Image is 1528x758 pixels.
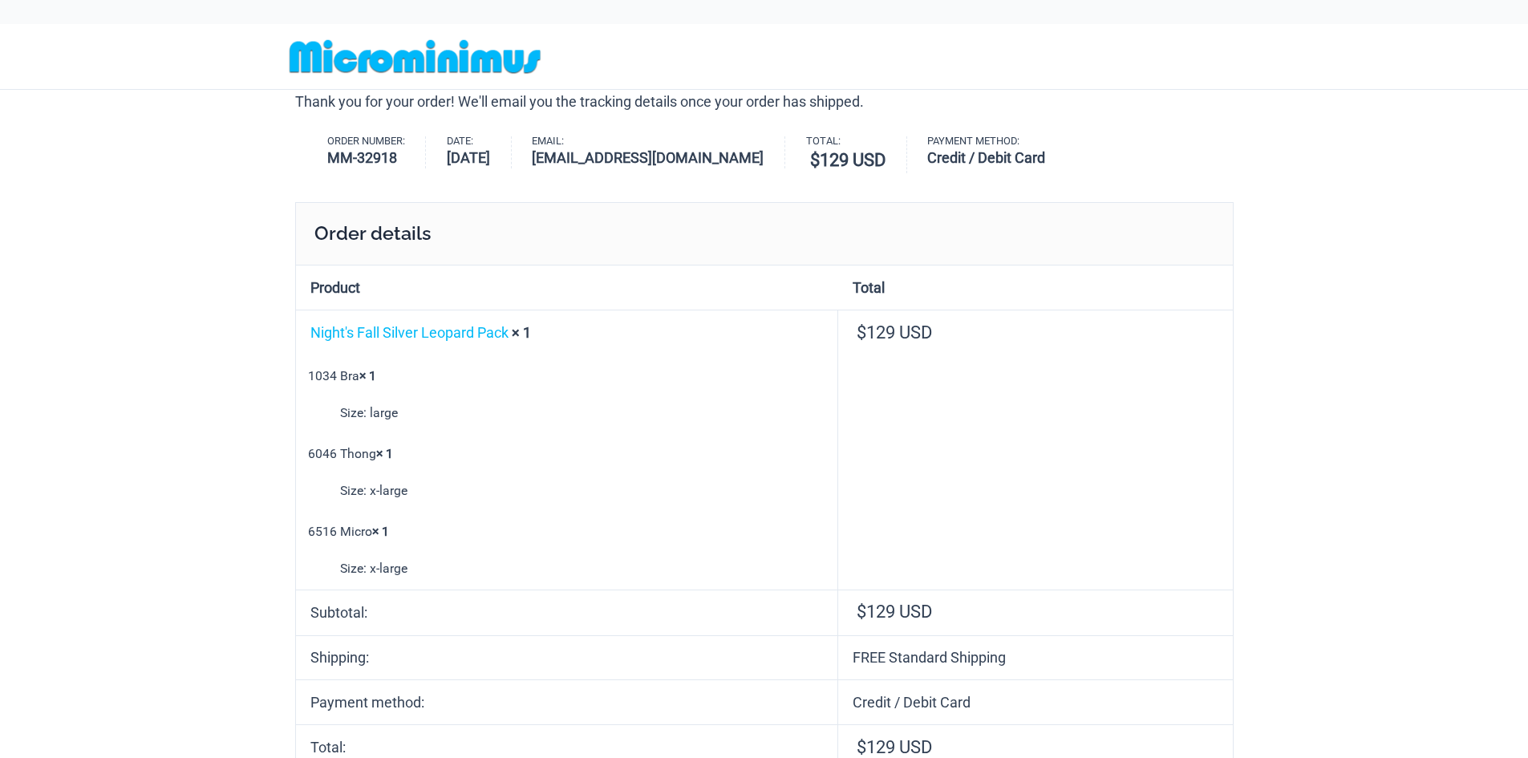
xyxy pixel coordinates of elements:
li: Email: [532,136,785,168]
a: Night's Fall Silver Leopard Pack [310,324,509,341]
span: $ [857,322,866,343]
p: large [340,401,825,425]
td: 6046 Thong [296,433,838,511]
strong: Size: [340,401,367,425]
bdi: 129 USD [857,322,932,343]
p: Thank you for your order! We'll email you the tracking details once your order has shipped. [295,90,1234,114]
strong: × 1 [372,524,389,539]
li: Order number: [327,136,427,168]
span: $ [857,602,866,622]
span: $ [810,150,820,170]
p: x-large [340,479,825,503]
td: FREE Standard Shipping [838,635,1233,680]
strong: MM-32918 [327,147,405,168]
th: Product [296,266,838,310]
th: Shipping: [296,635,838,680]
strong: × 1 [376,446,393,461]
p: x-large [340,557,825,581]
strong: × 1 [359,368,376,383]
td: 6516 Micro [296,511,838,589]
th: Payment method: [296,679,838,724]
li: Total: [806,136,907,173]
li: Payment method: [927,136,1066,168]
strong: Size: [340,479,367,503]
strong: [DATE] [447,147,490,168]
strong: Credit / Debit Card [927,147,1045,168]
h2: Order details [295,202,1234,265]
th: Subtotal: [296,590,838,635]
span: 129 USD [857,737,932,757]
strong: × 1 [512,324,531,341]
span: $ [857,737,866,757]
bdi: 129 USD [810,150,886,170]
td: 1034 Bra [296,355,838,433]
td: Credit / Debit Card [838,679,1233,724]
img: MM SHOP LOGO FLAT [283,39,547,75]
strong: [EMAIL_ADDRESS][DOMAIN_NAME] [532,147,764,168]
li: Date: [447,136,512,168]
span: 129 USD [857,602,932,622]
th: Total [838,266,1233,310]
strong: Size: [340,557,367,581]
